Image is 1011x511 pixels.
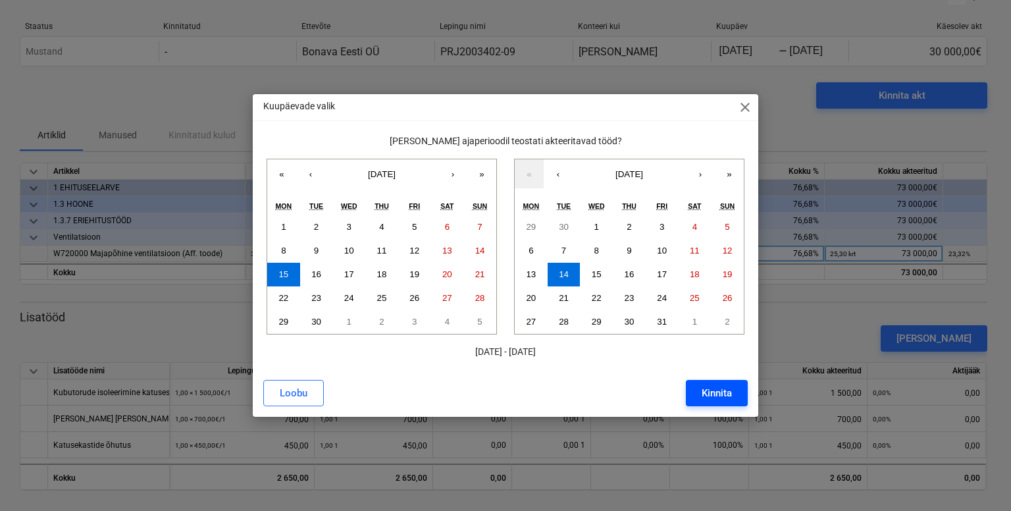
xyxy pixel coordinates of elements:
abbr: Thursday [622,202,636,210]
button: 1 November 2025 [679,310,712,334]
button: 5 October 2025 [463,310,496,334]
button: 23 September 2025 [300,286,333,310]
abbr: 3 October 2025 [660,222,664,232]
button: 27 September 2025 [431,286,464,310]
button: 30 October 2025 [613,310,646,334]
button: 2 November 2025 [711,310,744,334]
abbr: Sunday [473,202,487,210]
button: 14 October 2025 [548,263,581,286]
button: 19 September 2025 [398,263,431,286]
button: 28 September 2025 [463,286,496,310]
div: Loobu [280,385,307,402]
button: 12 September 2025 [398,239,431,263]
abbr: Wednesday [341,202,357,210]
abbr: Wednesday [588,202,605,210]
abbr: 3 September 2025 [347,222,351,232]
abbr: 21 October 2025 [559,293,569,303]
abbr: 24 September 2025 [344,293,354,303]
button: 19 October 2025 [711,263,744,286]
abbr: 14 September 2025 [475,246,485,255]
abbr: 8 October 2025 [594,246,599,255]
abbr: 12 October 2025 [723,246,733,255]
abbr: 5 September 2025 [412,222,417,232]
abbr: 18 September 2025 [377,269,387,279]
abbr: 20 October 2025 [526,293,536,303]
p: Kuupäevade valik [263,99,335,113]
abbr: 7 September 2025 [477,222,482,232]
abbr: 27 October 2025 [526,317,536,327]
button: Loobu [263,380,324,406]
abbr: Friday [656,202,667,210]
abbr: 15 October 2025 [592,269,602,279]
button: 2 September 2025 [300,215,333,239]
button: 9 September 2025 [300,239,333,263]
button: [DATE] [573,159,686,188]
span: close [737,99,753,115]
button: 2 October 2025 [613,215,646,239]
button: 15 September 2025 [267,263,300,286]
button: 29 September 2025 [267,310,300,334]
button: 23 October 2025 [613,286,646,310]
abbr: Monday [523,202,540,210]
button: 14 September 2025 [463,239,496,263]
button: 16 October 2025 [613,263,646,286]
abbr: 4 September 2025 [379,222,384,232]
abbr: 30 October 2025 [625,317,635,327]
abbr: 18 October 2025 [690,269,700,279]
p: [PERSON_NAME] ajaperioodil teostati akteeritavad tööd? [263,134,748,148]
abbr: 31 October 2025 [657,317,667,327]
abbr: 5 October 2025 [477,317,482,327]
abbr: 11 October 2025 [690,246,700,255]
abbr: Tuesday [309,202,323,210]
abbr: 9 October 2025 [627,246,631,255]
button: 7 September 2025 [463,215,496,239]
abbr: 25 October 2025 [690,293,700,303]
button: 17 October 2025 [646,263,679,286]
button: 11 September 2025 [365,239,398,263]
button: « [515,159,544,188]
button: 13 October 2025 [515,263,548,286]
abbr: 29 September 2025 [278,317,288,327]
button: [DATE] [325,159,438,188]
abbr: 17 October 2025 [657,269,667,279]
abbr: 7 October 2025 [561,246,566,255]
abbr: 2 November 2025 [725,317,729,327]
button: 8 October 2025 [580,239,613,263]
abbr: 13 October 2025 [526,269,536,279]
abbr: 25 September 2025 [377,293,387,303]
button: 31 October 2025 [646,310,679,334]
abbr: 17 September 2025 [344,269,354,279]
button: 6 September 2025 [431,215,464,239]
button: 4 October 2025 [431,310,464,334]
abbr: 23 October 2025 [625,293,635,303]
abbr: 26 September 2025 [409,293,419,303]
abbr: Friday [409,202,420,210]
button: 1 October 2025 [332,310,365,334]
abbr: Thursday [375,202,389,210]
button: 5 September 2025 [398,215,431,239]
abbr: 2 October 2025 [627,222,631,232]
button: 22 September 2025 [267,286,300,310]
abbr: Tuesday [557,202,571,210]
button: 26 October 2025 [711,286,744,310]
abbr: 22 September 2025 [278,293,288,303]
button: 1 September 2025 [267,215,300,239]
abbr: 21 September 2025 [475,269,485,279]
div: Kinnita [702,385,732,402]
abbr: 30 September 2025 [559,222,569,232]
abbr: 4 October 2025 [445,317,450,327]
button: 7 October 2025 [548,239,581,263]
button: ‹ [544,159,573,188]
button: 1 October 2025 [580,215,613,239]
abbr: 11 September 2025 [377,246,387,255]
button: 10 September 2025 [332,239,365,263]
abbr: 6 October 2025 [529,246,533,255]
button: 30 September 2025 [548,215,581,239]
button: 29 October 2025 [580,310,613,334]
abbr: 29 October 2025 [592,317,602,327]
abbr: 23 September 2025 [311,293,321,303]
button: 28 October 2025 [548,310,581,334]
abbr: 10 October 2025 [657,246,667,255]
button: 30 September 2025 [300,310,333,334]
abbr: 19 September 2025 [409,269,419,279]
